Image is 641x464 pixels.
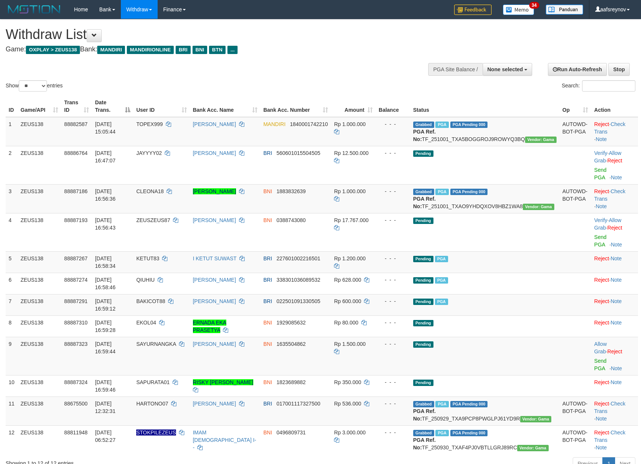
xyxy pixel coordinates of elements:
img: Button%20Memo.svg [503,5,534,15]
span: [DATE] 15:05:44 [95,121,116,135]
span: Copy 338301036089532 to clipboard [277,277,320,283]
span: Rp 1.200.000 [334,255,366,261]
span: Marked by aafanarl [435,299,448,305]
a: Allow Grab [594,150,621,164]
span: PGA Pending [450,401,488,407]
span: Nama rekening ada tanda titik/strip, harap diedit [136,429,176,435]
td: 8 [6,315,18,337]
td: · · [591,425,638,454]
img: Feedback.jpg [454,5,492,15]
a: Send PGA [594,234,606,248]
span: Pending [413,320,433,326]
span: HARTONO07 [136,401,168,407]
th: Amount: activate to sort column ascending [331,96,376,117]
a: Note [596,203,607,209]
div: - - - [379,378,407,386]
span: Rp 1.500.000 [334,341,366,347]
span: BRI [263,277,272,283]
span: Marked by aaftrukkakada [435,401,448,407]
a: [PERSON_NAME] [193,298,236,304]
a: Reject [607,158,622,164]
a: Stop [608,63,630,76]
select: Showentries [19,80,47,92]
span: BNI [263,320,272,326]
span: [DATE] 12:32:31 [95,401,116,414]
div: - - - [379,400,407,407]
img: MOTION_logo.png [6,4,63,15]
span: Copy 1883832639 to clipboard [277,188,306,194]
a: [PERSON_NAME] [193,121,236,127]
td: AUTOWD-BOT-PGA [560,425,591,454]
span: Copy 227601002216501 to clipboard [277,255,320,261]
a: Reject [594,401,609,407]
a: Note [611,365,622,371]
span: Rp 536.000 [334,401,361,407]
b: PGA Ref. No: [413,408,436,422]
span: PGA Pending [450,189,488,195]
th: Op: activate to sort column ascending [560,96,591,117]
span: Copy 560601015504505 to clipboard [277,150,320,156]
span: BRI [263,401,272,407]
td: ZEUS138 [18,315,61,337]
a: I KETUT SUWAST [193,255,236,261]
td: 3 [6,184,18,213]
span: BRI [176,46,190,54]
td: TF_251001_TXAO9YHDQXOV8HBZ1WA8 [410,184,560,213]
td: 2 [6,146,18,184]
a: Note [611,298,622,304]
span: ... [227,46,238,54]
td: TF_250929_TXA9PCP8PWGLPJ61YD9R [410,396,560,425]
th: ID [6,96,18,117]
td: ZEUS138 [18,375,61,396]
span: PGA Pending [450,122,488,128]
span: Pending [413,256,433,262]
td: · [591,273,638,294]
span: JAYYYY02 [136,150,162,156]
button: None selected [483,63,533,76]
span: Rp 17.767.000 [334,217,369,223]
a: Reject [594,298,609,304]
span: BNI [193,46,207,54]
td: · · [591,396,638,425]
span: ZEUSZEUS87 [136,217,170,223]
td: ZEUS138 [18,213,61,251]
b: PGA Ref. No: [413,196,436,209]
div: - - - [379,297,407,305]
span: Copy 0496809731 to clipboard [277,429,306,435]
a: [PERSON_NAME] [193,188,236,194]
span: [DATE] 16:47:07 [95,150,116,164]
div: - - - [379,188,407,195]
span: SAYURNANGKA [136,341,176,347]
span: Copy 0388743080 to clipboard [277,217,306,223]
td: 4 [6,213,18,251]
a: [PERSON_NAME] [193,341,236,347]
div: - - - [379,340,407,348]
a: Note [611,379,622,385]
span: BNI [263,188,272,194]
span: Pending [413,218,433,224]
td: 11 [6,396,18,425]
span: OXPLAY > ZEUS138 [26,46,80,54]
span: 88886764 [64,150,87,156]
a: Check Trans [594,401,625,414]
td: 12 [6,425,18,454]
span: BNI [263,379,272,385]
a: Verify [594,217,607,223]
td: · [591,375,638,396]
span: [DATE] 16:59:44 [95,341,116,354]
span: BRI [263,255,272,261]
span: Marked by aafpengsreynich [435,189,448,195]
td: · · [591,184,638,213]
td: · · [591,117,638,146]
b: PGA Ref. No: [413,437,436,450]
span: Vendor URL: https://trx31.1velocity.biz [525,137,557,143]
span: MANDIRI [97,46,125,54]
td: AUTOWD-BOT-PGA [560,184,591,213]
a: IMAM [DEMOGRAPHIC_DATA] I-- [193,429,256,450]
a: Run Auto-Refresh [548,63,607,76]
a: Note [611,320,622,326]
span: 88887274 [64,277,87,283]
span: Vendor URL: https://trx31.1velocity.biz [520,416,552,422]
span: 88675500 [64,401,87,407]
td: · [591,294,638,315]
